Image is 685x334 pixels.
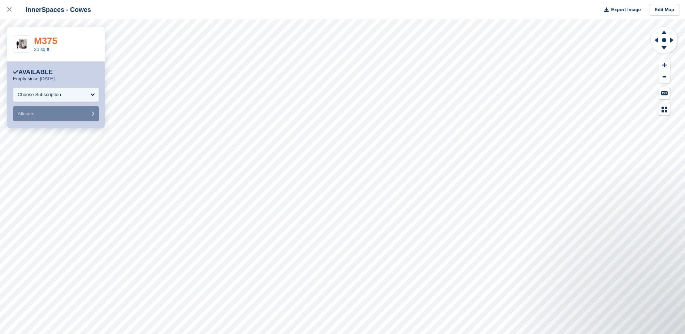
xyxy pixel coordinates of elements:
[34,47,49,52] a: 20 sq ft
[659,103,670,115] button: Map Legend
[611,6,641,13] span: Export Image
[13,106,99,121] button: Allocate
[34,35,57,46] a: M375
[18,111,34,116] span: Allocate
[13,38,30,51] img: 20-sqft-unit.jpg
[650,4,679,16] a: Edit Map
[659,59,670,71] button: Zoom In
[18,91,61,98] div: Choose Subscription
[13,76,55,82] p: Empty since [DATE]
[600,4,641,16] button: Export Image
[659,87,670,99] button: Keyboard Shortcuts
[13,69,53,76] div: Available
[19,5,91,14] div: InnerSpaces - Cowes
[659,71,670,83] button: Zoom Out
